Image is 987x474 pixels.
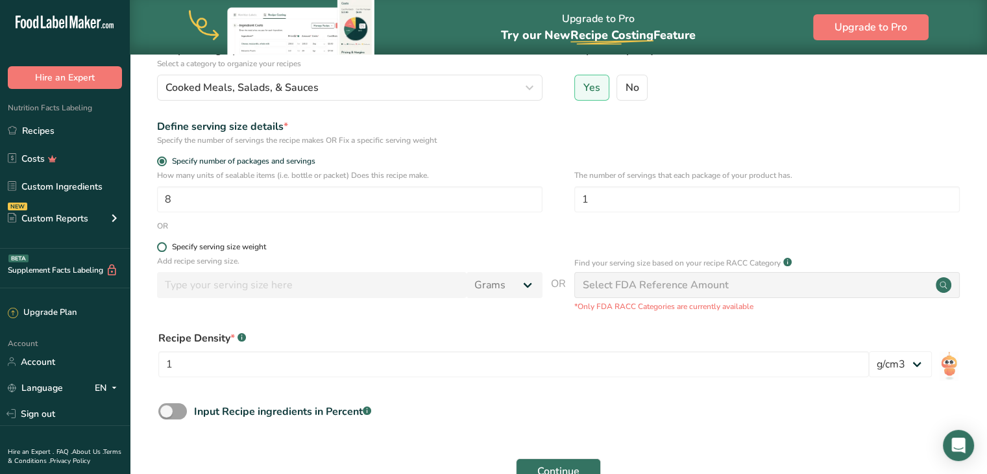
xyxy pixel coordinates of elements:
span: Yes [583,81,600,94]
span: Cooked Meals, Salads, & Sauces [165,80,319,95]
p: Find your serving size based on your recipe RACC Category [574,257,781,269]
span: No [626,81,639,94]
span: Try our New Feature [501,27,696,43]
div: NEW [8,203,27,210]
a: Privacy Policy [50,456,90,466]
span: Specify number of packages and servings [167,156,315,166]
p: Add recipe serving size. [157,255,542,267]
div: Upgrade Plan [8,306,77,319]
span: Upgrade to Pro [835,19,907,35]
label: Recipe Category? [157,42,542,69]
p: The number of servings that each package of your product has. [574,169,960,181]
div: Specify the number of servings the recipe makes OR Fix a specific serving weight [157,134,542,146]
span: OR [551,276,566,312]
div: BETA [8,255,29,262]
div: Select FDA Reference Amount [583,277,729,293]
div: Define serving size details [157,119,542,134]
div: OR [157,220,168,232]
div: Open Intercom Messenger [943,430,974,461]
div: Custom Reports [8,212,88,225]
a: About Us . [72,447,103,456]
p: Select a category to organize your recipes [157,58,542,69]
p: *Only FDA RACC Categories are currently available [574,301,960,312]
input: Type your density here [158,351,869,377]
button: Hire an Expert [8,66,122,89]
p: How many units of sealable items (i.e. bottle or packet) Does this recipe make. [157,169,542,181]
div: Input Recipe ingredients in Percent [194,404,371,419]
div: Specify serving size weight [172,242,266,252]
a: Language [8,377,63,399]
label: Is your recipe liquid? [574,42,960,69]
button: Cooked Meals, Salads, & Sauces [157,75,542,101]
img: ai-bot.1dcbe71.gif [940,351,958,380]
div: EN [95,380,122,395]
a: Hire an Expert . [8,447,54,456]
div: Recipe Density [158,331,869,346]
button: Upgrade to Pro [813,14,929,40]
span: Recipe Costing [570,27,653,43]
a: Terms & Conditions . [8,447,121,466]
div: Upgrade to Pro [501,1,696,55]
a: FAQ . [56,447,72,456]
input: Type your serving size here [157,272,467,298]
